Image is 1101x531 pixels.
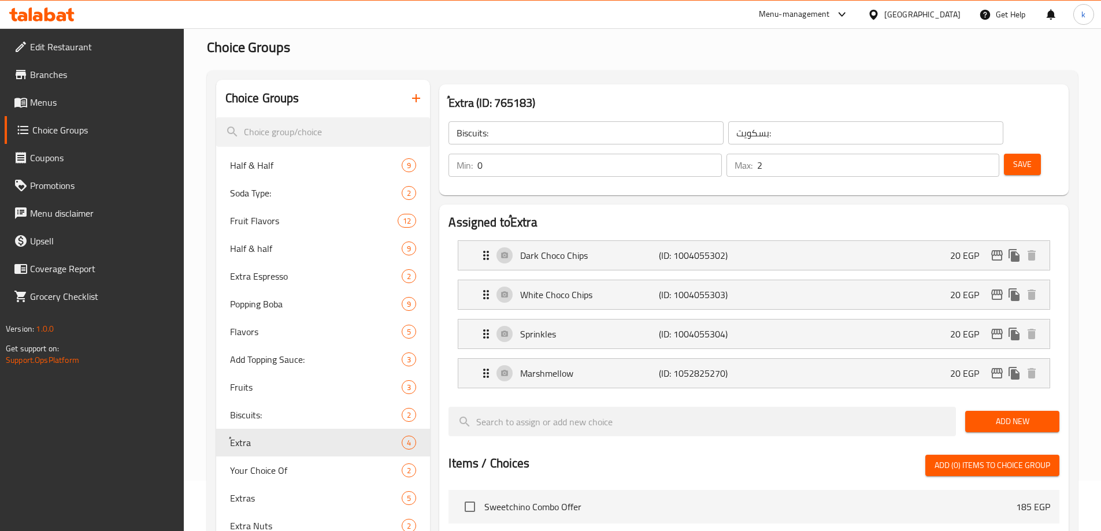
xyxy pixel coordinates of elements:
[216,151,431,179] div: Half & Half9
[30,179,175,192] span: Promotions
[216,262,431,290] div: Extra Espresso2
[402,493,416,504] span: 5
[1013,157,1032,172] span: Save
[230,325,402,339] span: Flavors
[216,346,431,373] div: Add Topping Sauce:3
[6,352,79,367] a: Support.OpsPlatform
[5,88,184,116] a: Menus
[5,227,184,255] a: Upsell
[659,248,751,262] p: (ID: 1004055302)
[950,366,988,380] p: 20 EGP
[402,436,416,450] div: Choices
[1006,325,1023,343] button: duplicate
[398,214,416,228] div: Choices
[520,288,658,302] p: White Choco Chips
[458,280,1050,309] div: Expand
[950,248,988,262] p: 20 EGP
[5,283,184,310] a: Grocery Checklist
[30,206,175,220] span: Menu disclaimer
[216,401,431,429] div: Biscuits:2
[230,380,402,394] span: Fruits
[230,242,402,255] span: Half & half
[759,8,830,21] div: Menu-management
[30,262,175,276] span: Coverage Report
[216,235,431,262] div: Half & half9
[1023,286,1040,303] button: delete
[402,326,416,337] span: 5
[950,327,988,341] p: 20 EGP
[1006,247,1023,264] button: duplicate
[36,321,54,336] span: 1.0.0
[1016,500,1050,514] p: 185 EGP
[520,366,658,380] p: Marshmellow
[402,491,416,505] div: Choices
[484,500,1016,514] span: Sweetchino Combo Offer
[402,299,416,310] span: 9
[1006,286,1023,303] button: duplicate
[30,234,175,248] span: Upsell
[207,34,290,60] span: Choice Groups
[402,382,416,393] span: 3
[448,455,529,472] h2: Items / Choices
[935,458,1050,473] span: Add (0) items to choice group
[32,123,175,137] span: Choice Groups
[402,437,416,448] span: 4
[402,158,416,172] div: Choices
[5,144,184,172] a: Coupons
[230,186,402,200] span: Soda Type:
[216,373,431,401] div: Fruits3
[458,495,482,519] span: Select choice
[30,289,175,303] span: Grocery Checklist
[1081,8,1085,21] span: k
[216,207,431,235] div: Fruit Flavors12
[1006,365,1023,382] button: duplicate
[402,186,416,200] div: Choices
[402,297,416,311] div: Choices
[402,325,416,339] div: Choices
[458,320,1050,348] div: Expand
[230,491,402,505] span: Extras
[30,95,175,109] span: Menus
[216,456,431,484] div: Your Choice Of2
[216,290,431,318] div: Popping Boba9
[6,341,59,356] span: Get support on:
[402,410,416,421] span: 2
[965,411,1059,432] button: Add New
[230,436,402,450] span: ُExtra
[659,366,751,380] p: (ID: 1052825270)
[216,484,431,512] div: Extras5
[230,269,402,283] span: Extra Espresso
[988,286,1006,303] button: edit
[402,188,416,199] span: 2
[402,408,416,422] div: Choices
[448,275,1059,314] li: Expand
[659,288,751,302] p: (ID: 1004055303)
[216,318,431,346] div: Flavors5
[457,158,473,172] p: Min:
[659,327,751,341] p: (ID: 1004055304)
[448,94,1059,112] h3: ُExtra (ID: 765183)
[402,269,416,283] div: Choices
[30,151,175,165] span: Coupons
[30,68,175,81] span: Branches
[5,199,184,227] a: Menu disclaimer
[402,352,416,366] div: Choices
[1004,154,1041,175] button: Save
[1023,365,1040,382] button: delete
[402,243,416,254] span: 9
[30,40,175,54] span: Edit Restaurant
[988,247,1006,264] button: edit
[988,365,1006,382] button: edit
[402,380,416,394] div: Choices
[5,61,184,88] a: Branches
[988,325,1006,343] button: edit
[5,33,184,61] a: Edit Restaurant
[216,179,431,207] div: Soda Type:2
[448,314,1059,354] li: Expand
[458,241,1050,270] div: Expand
[216,117,431,147] input: search
[402,465,416,476] span: 2
[402,463,416,477] div: Choices
[884,8,961,21] div: [GEOGRAPHIC_DATA]
[5,255,184,283] a: Coverage Report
